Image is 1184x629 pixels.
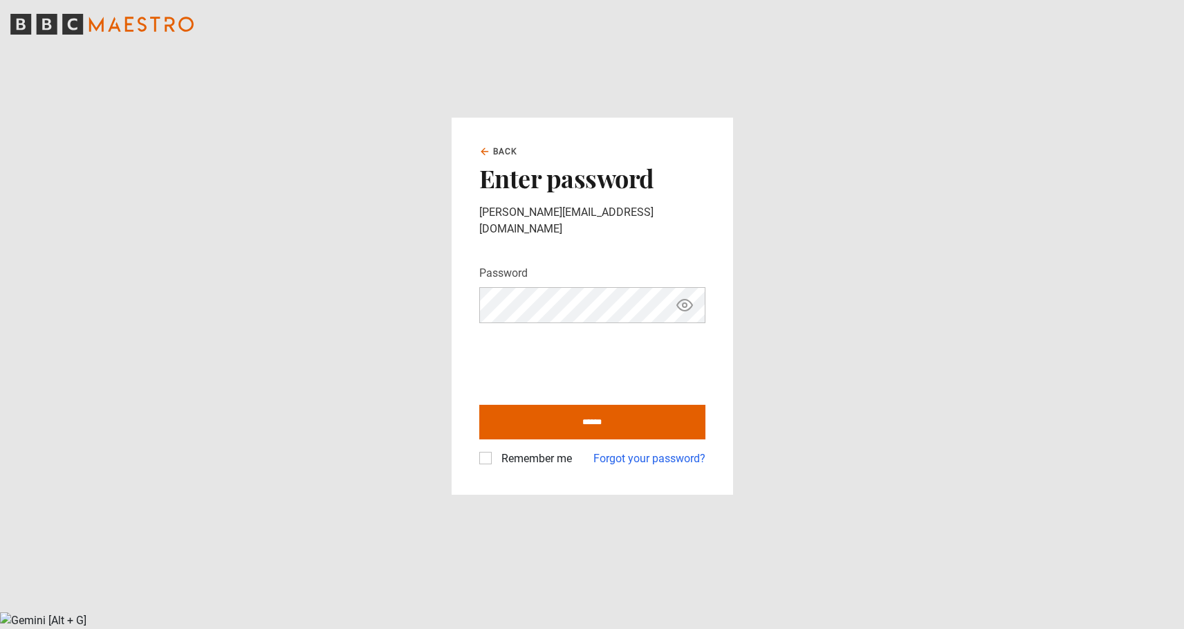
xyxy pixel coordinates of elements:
[479,204,705,237] p: [PERSON_NAME][EMAIL_ADDRESS][DOMAIN_NAME]
[593,450,705,467] a: Forgot your password?
[479,265,528,282] label: Password
[479,163,705,192] h2: Enter password
[493,145,518,158] span: Back
[496,450,572,467] label: Remember me
[479,334,690,388] iframe: reCAPTCHA
[673,293,696,318] button: Show password
[10,14,194,35] svg: BBC Maestro
[479,145,518,158] a: Back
